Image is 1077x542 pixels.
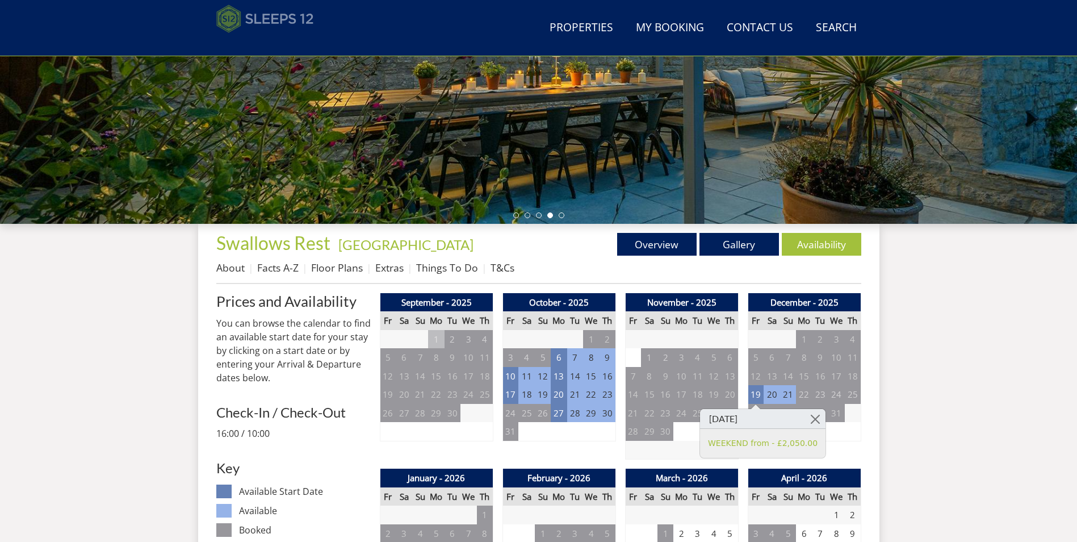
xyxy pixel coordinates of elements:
span: - [334,236,473,253]
a: Extras [375,261,404,274]
td: 30 [657,422,673,441]
th: We [460,311,476,330]
h3: Check-In / Check-Out [216,405,371,420]
td: 1 [428,330,444,349]
th: Mo [796,311,812,330]
td: 6 [722,348,738,367]
th: Su [780,311,796,330]
td: 3 [460,330,476,349]
td: 23 [445,385,460,404]
td: 8 [641,367,657,386]
td: 13 [551,367,567,386]
td: 3 [502,348,518,367]
td: 18 [690,385,706,404]
td: 31 [828,404,844,423]
td: 28 [567,404,583,423]
td: 16 [600,367,615,386]
td: 22 [641,404,657,423]
td: 28 [412,404,428,423]
th: Tu [812,311,828,330]
td: 7 [625,367,641,386]
td: 1 [583,330,599,349]
td: 1 [828,506,844,524]
td: 20 [764,385,780,404]
th: Tu [690,311,706,330]
td: 1 [641,348,657,367]
td: 23 [600,385,615,404]
a: Prices and Availability [216,293,371,309]
td: 21 [780,385,796,404]
a: Search [811,15,861,41]
th: April - 2026 [748,469,861,487]
th: Th [845,487,861,506]
th: January - 2026 [380,469,493,487]
th: Sa [518,311,534,330]
td: 30 [812,404,828,423]
p: 16:00 / 10:00 [216,427,371,440]
td: 24 [460,385,476,404]
th: Mo [551,487,567,506]
td: 6 [551,348,567,367]
td: 20 [396,385,412,404]
td: 3 [828,330,844,349]
td: 4 [690,348,706,367]
td: 28 [625,422,641,441]
td: 7 [412,348,428,367]
td: 19 [535,385,551,404]
td: 27 [764,404,780,423]
a: Contact Us [722,15,798,41]
td: 25 [518,404,534,423]
td: 6 [396,348,412,367]
p: You can browse the calendar to find an available start date for your stay by clicking on a start ... [216,316,371,385]
td: 16 [445,367,460,386]
td: 1 [796,330,812,349]
td: 22 [428,385,444,404]
a: About [216,261,245,274]
th: We [828,311,844,330]
a: My Booking [631,15,709,41]
td: 29 [583,404,599,423]
td: 9 [812,348,828,367]
th: Th [600,311,615,330]
th: Fr [380,311,396,330]
td: 13 [722,367,738,386]
th: Su [780,487,796,506]
dd: Available Start Date [239,485,370,498]
td: 13 [764,367,780,386]
th: Sa [641,487,657,506]
th: Tu [445,311,460,330]
th: We [460,487,476,506]
td: 20 [551,385,567,404]
th: We [828,487,844,506]
a: Properties [545,15,618,41]
th: We [583,311,599,330]
th: We [706,487,722,506]
td: 12 [706,367,722,386]
td: 27 [551,404,567,423]
td: 25 [690,404,706,423]
td: 24 [502,404,518,423]
td: 21 [567,385,583,404]
th: March - 2026 [625,469,738,487]
td: 16 [812,367,828,386]
a: Facts A-Z [257,261,299,274]
th: We [583,487,599,506]
td: 19 [706,385,722,404]
td: 15 [641,385,657,404]
td: 17 [502,385,518,404]
td: 28 [780,404,796,423]
td: 8 [583,348,599,367]
a: [GEOGRAPHIC_DATA] [338,236,473,253]
th: Mo [796,487,812,506]
td: 18 [845,367,861,386]
th: Mo [428,487,444,506]
th: Sa [641,311,657,330]
td: 9 [657,367,673,386]
td: 27 [396,404,412,423]
th: Fr [625,487,641,506]
a: Availability [782,233,861,256]
td: 29 [796,404,812,423]
td: 10 [828,348,844,367]
h3: [DATE] [700,409,825,429]
a: Gallery [699,233,779,256]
